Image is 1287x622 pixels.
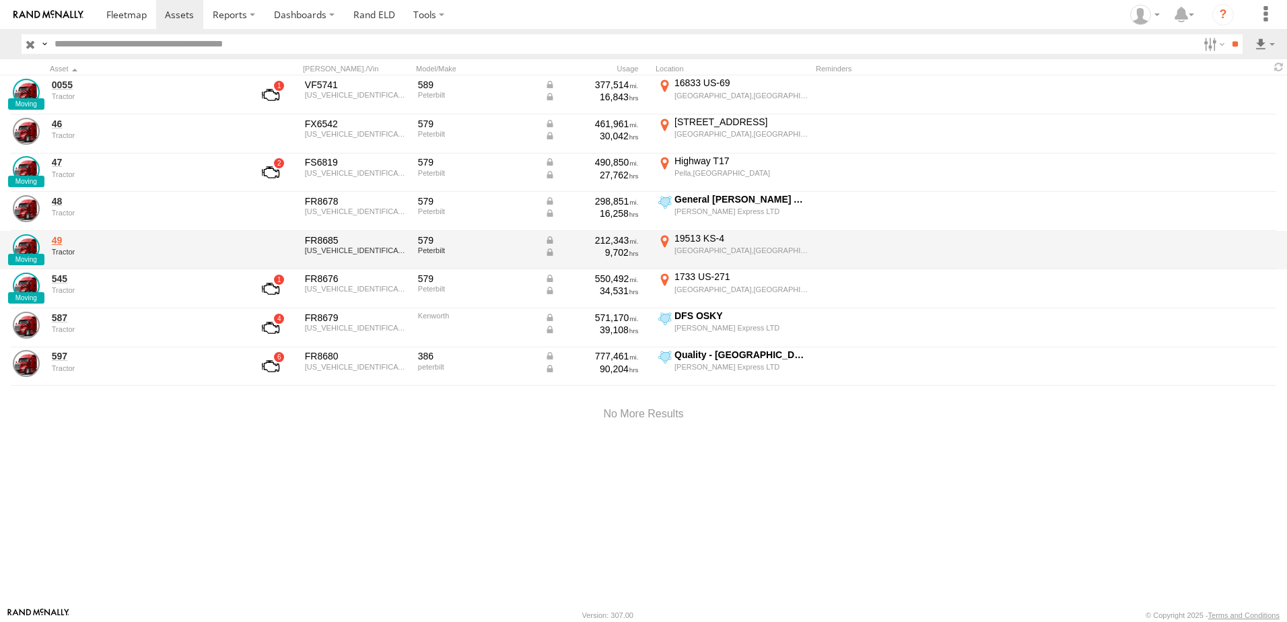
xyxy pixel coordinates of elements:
div: Model/Make [416,64,537,73]
label: Export results as... [1253,34,1276,54]
div: Tim Zylstra [1125,5,1164,25]
div: undefined [52,286,236,294]
div: [GEOGRAPHIC_DATA],[GEOGRAPHIC_DATA] [674,91,808,100]
div: undefined [52,248,236,256]
i: ? [1212,4,1234,26]
div: 579 [418,195,535,207]
div: Peterbilt [418,246,535,254]
div: Data from Vehicle CANbus [545,130,639,142]
div: General [PERSON_NAME] Avon [674,193,808,205]
div: FR8679 [305,312,409,324]
label: Search Query [39,34,50,54]
div: 589 [418,79,535,91]
label: Click to View Current Location [656,155,810,191]
div: Peterbilt [418,207,535,215]
div: Location [656,64,810,73]
div: Data from Vehicle CANbus [545,273,639,285]
div: 1XDAD49X36J139868 [305,324,409,332]
div: 579 [418,234,535,246]
div: FR8685 [305,234,409,246]
div: Data from Vehicle CANbus [545,195,639,207]
a: View Asset Details [13,312,40,339]
a: Terms and Conditions [1208,611,1280,619]
div: Data from Vehicle CANbus [545,350,639,362]
div: undefined [52,170,236,178]
div: 1XPBD49X6PD860006 [305,207,409,215]
div: 1XPBDP9X0LD665787 [305,169,409,177]
div: Data from Vehicle CANbus [545,324,639,336]
div: Reminders [816,64,1031,73]
div: Peterbilt [418,169,535,177]
div: [STREET_ADDRESS] [674,116,808,128]
div: [PERSON_NAME]./Vin [303,64,411,73]
img: rand-logo.svg [13,10,83,20]
label: Click to View Current Location [656,271,810,307]
div: [GEOGRAPHIC_DATA],[GEOGRAPHIC_DATA] [674,285,808,294]
div: VF5741 [305,79,409,91]
label: Click to View Current Location [656,349,810,385]
a: Visit our Website [7,609,69,622]
div: Usage [543,64,650,73]
label: Click to View Current Location [656,232,810,269]
div: FR8680 [305,350,409,362]
div: Version: 307.00 [582,611,633,619]
div: Highway T17 [674,155,808,167]
div: Data from Vehicle CANbus [545,363,639,375]
div: [GEOGRAPHIC_DATA],[GEOGRAPHIC_DATA] [674,129,808,139]
div: 16833 US-69 [674,77,808,89]
div: Data from Vehicle CANbus [545,207,639,219]
div: FR8676 [305,273,409,285]
div: Data from Vehicle CANbus [545,91,639,103]
div: peterbilt [418,363,535,371]
div: © Copyright 2025 - [1146,611,1280,619]
a: View Asset with Fault/s [246,312,295,344]
div: 579 [418,118,535,130]
div: Kenworth [418,312,535,320]
div: [PERSON_NAME] Express LTD [674,362,808,372]
a: View Asset Details [13,350,40,377]
div: [PERSON_NAME] Express LTD [674,323,808,333]
div: Peterbilt [418,285,535,293]
a: View Asset Details [13,79,40,106]
div: Quality - [GEOGRAPHIC_DATA][PERSON_NAME],[GEOGRAPHIC_DATA] [674,349,808,361]
div: FR8678 [305,195,409,207]
a: View Asset with Fault/s [246,350,295,382]
a: View Asset Details [13,273,40,300]
div: 579 [418,273,535,285]
label: Click to View Current Location [656,77,810,113]
div: 19513 KS-4 [674,232,808,244]
div: 1XPBDP9X5LD665686 [305,130,409,138]
div: Pella,[GEOGRAPHIC_DATA] [674,168,808,178]
a: 587 [52,312,236,324]
a: View Asset Details [13,118,40,145]
a: 47 [52,156,236,168]
div: FX6542 [305,118,409,130]
div: undefined [52,131,236,139]
div: Data from Vehicle CANbus [545,285,639,297]
div: 1XPBD49X0RD687005 [305,246,409,254]
a: View Asset Details [13,195,40,222]
div: Peterbilt [418,91,535,99]
a: 545 [52,273,236,285]
div: 1733 US-271 [674,271,808,283]
div: undefined [52,364,236,372]
a: View Asset with Fault/s [246,273,295,305]
a: 49 [52,234,236,246]
label: Click to View Current Location [656,193,810,230]
div: [GEOGRAPHIC_DATA],[GEOGRAPHIC_DATA] [674,246,808,255]
div: [PERSON_NAME] Express LTD [674,207,808,216]
div: 1XPBDP9X0LD665692 [305,91,409,99]
a: 0055 [52,79,236,91]
div: undefined [52,325,236,333]
div: 1XPHD49X1CD144649 [305,363,409,371]
div: DFS OSKY [674,310,808,322]
div: Data from Vehicle CANbus [545,156,639,168]
div: Data from Vehicle CANbus [545,312,639,324]
label: Click to View Current Location [656,310,810,346]
a: 48 [52,195,236,207]
label: Search Filter Options [1198,34,1227,54]
div: Data from Vehicle CANbus [545,234,639,246]
span: Refresh [1271,61,1287,73]
a: View Asset Details [13,156,40,183]
a: 46 [52,118,236,130]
